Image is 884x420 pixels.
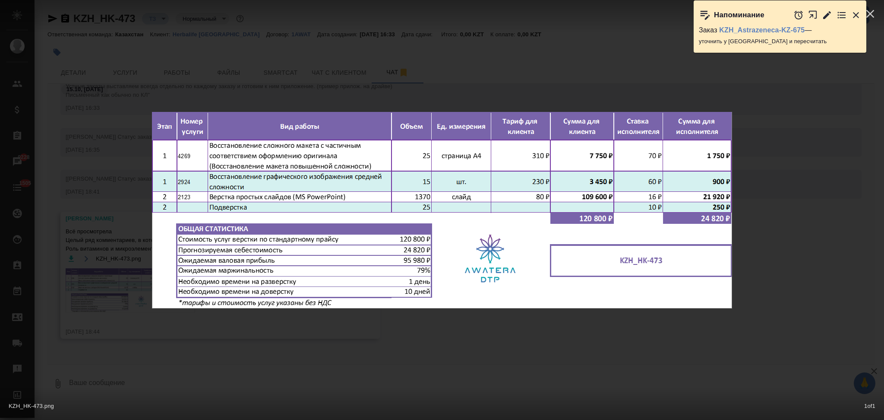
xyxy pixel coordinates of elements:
[864,401,875,411] span: 1 of 1
[714,11,764,19] p: Напоминание
[699,26,861,35] p: Заказ —
[837,10,847,20] button: Перейти в todo
[152,112,732,309] img: KZH_HK-473.png
[699,37,861,46] p: уточнить у [GEOGRAPHIC_DATA] и пересчитать
[793,10,804,20] button: Отложить
[851,10,861,20] button: Закрыть
[822,10,832,20] button: Редактировать
[9,403,54,409] span: KZH_HK-473.png
[719,26,805,34] a: KZH_Astrazeneca-KZ-675
[808,6,818,24] button: Открыть в новой вкладке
